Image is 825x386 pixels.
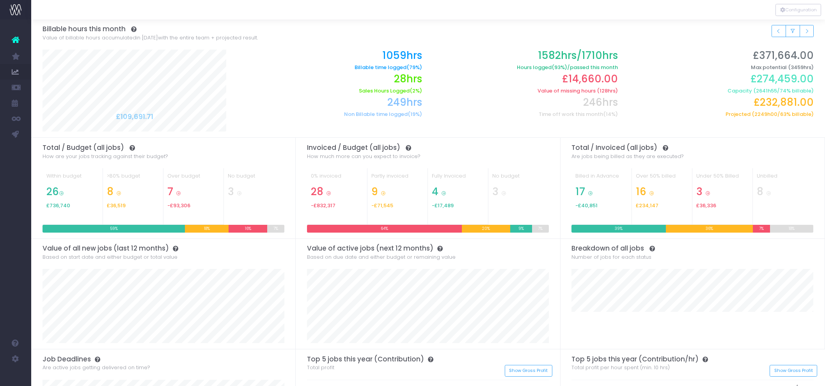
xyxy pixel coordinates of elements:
[307,355,549,363] h3: Top 5 jobs this year (Contribution)
[167,186,173,198] span: 7
[636,203,658,209] span: £234,147
[571,153,684,160] span: Are jobs being billed as they are executed?
[630,73,814,85] h2: £274,459.00
[492,186,499,198] span: 3
[571,244,644,252] span: Breakdown of all jobs
[311,172,363,186] div: 0% invoiced
[434,64,618,71] h6: Hours logged /passed this month
[107,186,114,198] span: 8
[532,225,549,233] div: 7%
[43,253,177,261] span: Based on start date and either budget or total value
[228,172,280,186] div: No budget
[575,203,598,209] span: -£40,851
[43,355,284,363] h3: Job Deadlines
[46,203,70,209] span: £736,740
[630,88,814,94] h6: Capacity ( / % billable)
[630,111,814,117] h6: Projected ( / % billable)
[432,203,454,209] span: -£17,489
[432,172,484,186] div: Fully Invoiced
[434,111,618,117] h6: Time off work this month
[636,172,688,186] div: Over 50% billed
[753,225,770,233] div: 7%
[434,73,618,85] h2: £14,660.00
[754,111,777,117] span: 2249h00
[770,225,814,233] div: 18%
[307,244,549,252] h3: Value of active jobs (next 12 months)
[571,364,670,372] span: Total profit per hour spent (min. 10 hrs)
[630,50,814,62] h2: £371,664.00
[43,244,284,252] h3: Value of all new jobs (last 12 months)
[571,355,814,363] h3: Top 5 jobs this year (Contribution/hr)
[636,186,646,198] span: 16
[43,25,814,33] h3: Billable hours this month
[571,225,666,233] div: 39%
[780,111,786,117] span: 63
[185,225,229,233] div: 18%
[772,25,814,37] div: Small button group
[238,50,422,62] h2: 1059hrs
[307,144,400,151] span: Invoiced / Budget (all jobs)
[267,225,284,233] div: 7%
[371,203,393,209] span: -£71,545
[371,172,424,186] div: Partly invoiced
[307,153,420,160] span: How much more can you expect to invoice?
[434,50,618,62] h2: 1582hrs/1710hrs
[462,225,510,233] div: 20%
[630,96,814,109] h2: £232,881.00
[238,111,422,117] h6: Non Billable time logged
[107,172,159,186] div: >80% budget
[757,186,763,198] span: 8
[43,364,150,372] span: Are active jobs getting delivered on time?
[434,88,618,94] h6: Value of missing hours (128hrs)
[307,364,334,372] span: Total profit
[410,88,422,94] span: (2%)
[603,111,618,117] span: (14%)
[780,88,786,94] span: 74
[696,203,716,209] span: £36,336
[505,365,552,377] button: Show Gross Profit
[229,225,267,233] div: 16%
[228,186,234,198] span: 3
[307,225,462,233] div: 64%
[371,186,378,198] span: 9
[167,172,220,186] div: Over budget
[630,64,814,71] h6: Max potential (3459hrs)
[406,64,422,71] span: (79%)
[167,203,190,209] span: -£93,306
[43,225,185,233] div: 59%
[434,96,618,109] h2: 246hrs
[696,172,749,186] div: Under 50% Billed
[757,172,809,186] div: Unbilled
[238,96,422,109] h2: 249hrs
[10,370,21,382] img: images/default_profile_image.png
[238,88,422,94] h6: Sales Hours Logged
[492,172,545,186] div: No budget
[770,365,817,377] button: Show Gross Profit
[432,186,438,198] span: 4
[46,172,99,186] div: Within budget
[775,4,821,16] div: Vertical button group
[238,64,422,71] h6: Billable time logged
[311,203,335,209] span: -£832,317
[575,186,585,198] span: 17
[552,64,567,71] span: (93%)
[696,186,703,198] span: 3
[408,111,422,117] span: (19%)
[510,225,532,233] div: 9%
[43,144,124,151] span: Total / Budget (all jobs)
[307,253,456,261] span: Based on due date and either budget or remaining value
[311,186,323,198] span: 28
[107,203,126,209] span: £36,519
[43,34,258,42] span: Value of billable hours accumulated with the entire team + projected result.
[571,253,651,261] span: Number of jobs for each status
[666,225,753,233] div: 36%
[775,4,821,16] button: Configuration
[575,172,628,186] div: Billed in Advance
[571,144,657,151] span: Total / Invoiced (all jobs)
[136,34,158,42] span: in [DATE]
[46,186,59,198] span: 26
[43,153,168,160] span: How are your jobs tracking against their budget?
[238,73,422,85] h2: 28hrs
[756,88,777,94] span: 2641h55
